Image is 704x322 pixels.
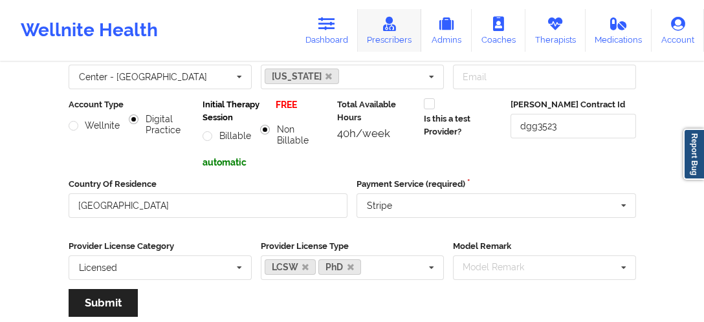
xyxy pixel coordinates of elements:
a: Dashboard [296,9,358,52]
label: Total Available Hours [337,98,415,124]
div: Stripe [367,201,392,210]
a: [US_STATE] [265,69,340,84]
a: LCSW [265,259,316,275]
div: 40h/week [337,127,415,140]
p: automatic [203,156,328,169]
label: Account Type [69,98,194,111]
label: Model Remark [453,240,636,253]
label: Billable [203,131,251,142]
a: Coaches [472,9,525,52]
label: Digital Practice [129,114,184,136]
label: [PERSON_NAME] Contract Id [511,98,636,111]
button: Submit [69,289,138,317]
a: Medications [586,9,652,52]
a: Prescribers [358,9,422,52]
div: Licensed [79,263,117,272]
label: Provider License Type [261,240,444,253]
label: Provider License Category [69,240,252,253]
a: Therapists [525,9,586,52]
label: Payment Service (required) [357,178,636,191]
a: Admins [421,9,472,52]
label: Wellnite [69,120,120,131]
div: Model Remark [459,260,543,275]
a: Account [652,9,704,52]
label: Non Billable [260,124,319,146]
input: Deel Contract Id [511,114,636,138]
label: Is this a test Provider? [424,113,501,138]
label: Initial Therapy Session [203,98,275,124]
a: Report Bug [683,129,704,180]
a: PhD [318,259,361,275]
p: FREE [276,98,297,124]
div: Center - [GEOGRAPHIC_DATA] [79,72,207,81]
input: Email [453,65,636,89]
label: Country Of Residence [69,178,348,191]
